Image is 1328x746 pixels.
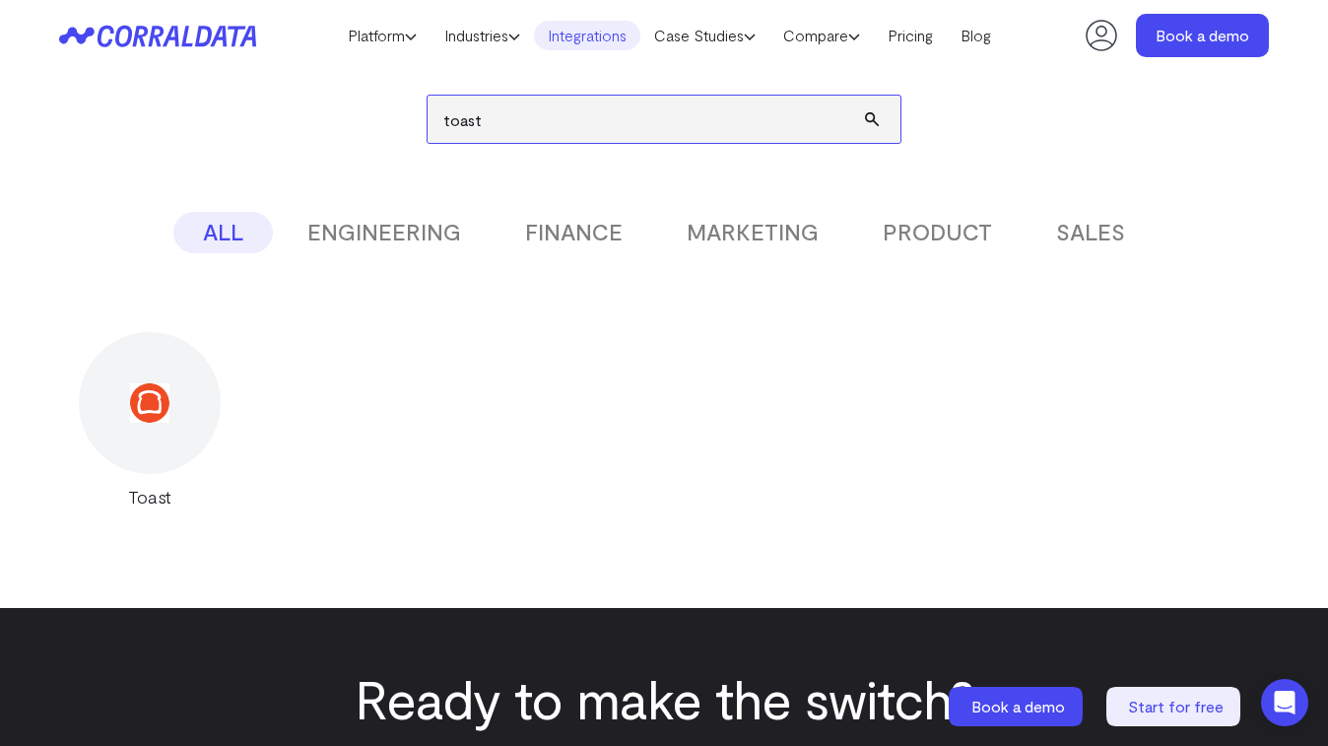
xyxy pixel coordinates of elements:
button: FINANCE [496,212,652,253]
a: Book a demo [949,687,1087,726]
button: PRODUCT [853,212,1022,253]
button: ENGINEERING [278,212,491,253]
button: ALL [173,212,273,253]
a: Toast Toast [59,332,240,509]
a: Integrations [534,21,640,50]
div: Open Intercom Messenger [1261,679,1308,726]
a: Platform [334,21,431,50]
a: Book a demo [1136,14,1269,57]
a: Start for free [1106,687,1244,726]
a: Industries [431,21,534,50]
input: Search data sources [428,96,900,143]
button: MARKETING [657,212,848,253]
a: Pricing [874,21,947,50]
a: Case Studies [640,21,769,50]
button: SALES [1027,212,1155,253]
img: Toast [130,383,169,423]
span: Book a demo [971,697,1065,715]
div: Toast [59,484,240,509]
a: Blog [947,21,1005,50]
a: Compare [769,21,874,50]
span: Start for free [1128,697,1224,715]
